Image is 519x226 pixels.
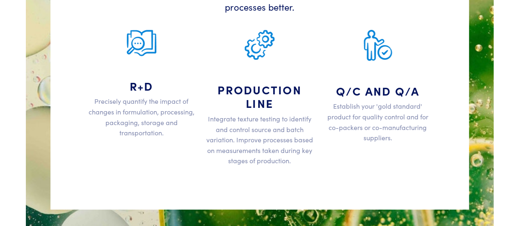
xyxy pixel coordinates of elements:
[126,30,156,56] img: r-and-d-graphic.png
[364,30,392,61] img: qc-graphic.png
[324,84,432,98] h4: Q/C and Q/A
[206,83,314,110] h4: Production Line
[324,101,432,143] p: Establish your 'gold standard' product for quality control and for co-packers or co-manufacturing...
[87,96,196,138] p: Precisely quantify the impact of changes in formulation, processing, packaging, storage and trans...
[87,79,196,93] h4: R+D
[245,30,274,60] img: production-graphic.png
[206,114,314,166] p: Integrate texture testing to identify and control source and batch variation. Improve processes b...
